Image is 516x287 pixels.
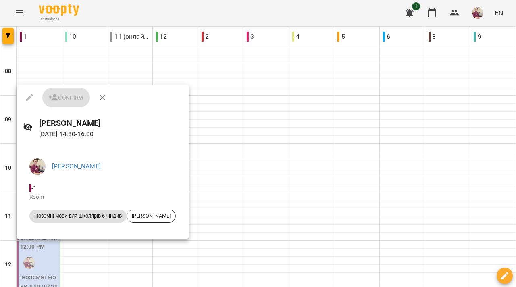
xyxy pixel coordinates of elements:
div: [PERSON_NAME] [127,210,176,223]
span: [PERSON_NAME] [127,212,175,220]
p: Room [29,193,176,201]
img: dfc60162b43a0488fe2d90947236d7f9.jpg [29,158,46,175]
span: - 1 [29,184,38,192]
span: Іноземні мови для школярів 6+ індив [29,212,127,220]
a: [PERSON_NAME] [52,162,101,170]
h6: [PERSON_NAME] [39,117,182,129]
p: [DATE] 14:30 - 16:00 [39,129,182,139]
